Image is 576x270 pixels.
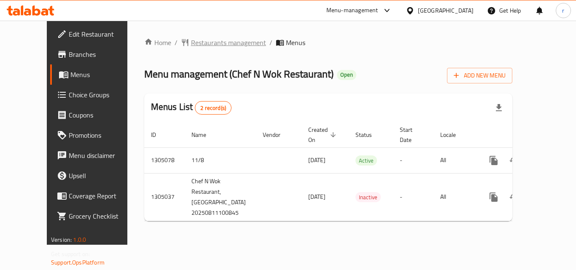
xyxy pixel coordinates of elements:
[69,191,136,201] span: Coverage Report
[562,6,564,15] span: r
[50,85,143,105] a: Choice Groups
[191,130,217,140] span: Name
[484,150,504,171] button: more
[504,187,524,207] button: Change Status
[144,147,185,173] td: 1305078
[454,70,506,81] span: Add New Menu
[326,5,378,16] div: Menu-management
[393,147,433,173] td: -
[440,130,467,140] span: Locale
[69,171,136,181] span: Upsell
[69,211,136,221] span: Grocery Checklist
[50,125,143,145] a: Promotions
[337,70,356,80] div: Open
[337,71,356,78] span: Open
[191,37,266,48] span: Restaurants management
[286,37,305,48] span: Menus
[144,64,334,83] span: Menu management ( Chef N Wok Restaurant )
[50,44,143,64] a: Branches
[308,191,326,202] span: [DATE]
[195,101,231,115] div: Total records count
[447,68,512,83] button: Add New Menu
[393,173,433,221] td: -
[70,70,136,80] span: Menus
[69,29,136,39] span: Edit Restaurant
[269,37,272,48] li: /
[144,37,171,48] a: Home
[144,37,512,48] nav: breadcrumb
[477,122,571,148] th: Actions
[308,125,339,145] span: Created On
[69,130,136,140] span: Promotions
[51,234,72,245] span: Version:
[50,145,143,166] a: Menu disclaimer
[144,173,185,221] td: 1305037
[400,125,423,145] span: Start Date
[484,187,504,207] button: more
[69,110,136,120] span: Coupons
[433,173,477,221] td: All
[355,156,377,166] span: Active
[69,150,136,160] span: Menu disclaimer
[151,101,231,115] h2: Menus List
[73,234,86,245] span: 1.0.0
[355,130,383,140] span: Status
[195,104,231,112] span: 2 record(s)
[185,173,256,221] td: Chef N Wok Restaurant,[GEOGRAPHIC_DATA] 20250811100845
[51,249,90,259] span: Get support on:
[51,257,105,268] a: Support.OpsPlatform
[263,130,291,140] span: Vendor
[50,166,143,186] a: Upsell
[181,37,266,48] a: Restaurants management
[355,192,381,202] span: Inactive
[50,24,143,44] a: Edit Restaurant
[489,98,509,118] div: Export file
[50,206,143,226] a: Grocery Checklist
[308,155,326,166] span: [DATE]
[50,186,143,206] a: Coverage Report
[144,122,571,221] table: enhanced table
[50,105,143,125] a: Coupons
[151,130,167,140] span: ID
[50,64,143,85] a: Menus
[69,90,136,100] span: Choice Groups
[418,6,474,15] div: [GEOGRAPHIC_DATA]
[504,150,524,171] button: Change Status
[433,147,477,173] td: All
[355,192,381,202] div: Inactive
[175,37,178,48] li: /
[69,49,136,59] span: Branches
[185,147,256,173] td: 11/8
